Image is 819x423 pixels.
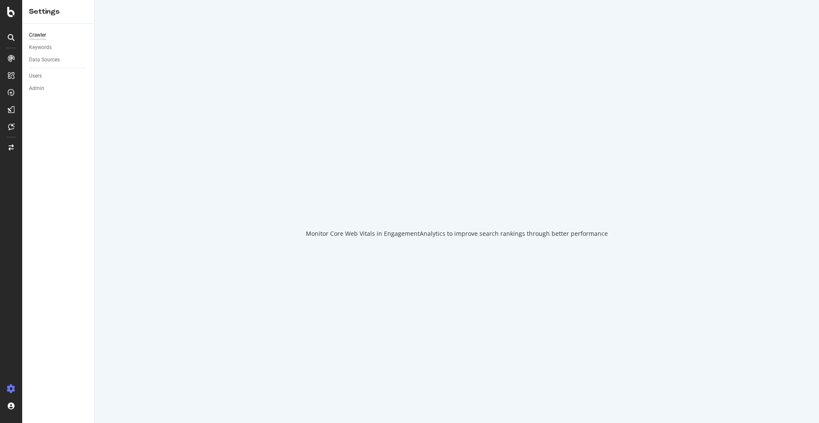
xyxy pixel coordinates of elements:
[29,31,46,40] div: Crawler
[29,84,88,93] a: Admin
[29,31,88,40] a: Crawler
[29,7,87,17] div: Settings
[29,72,88,81] a: Users
[29,43,52,52] div: Keywords
[29,55,60,64] div: Data Sources
[426,185,488,216] div: animation
[306,229,608,238] div: Monitor Core Web Vitals in EngagementAnalytics to improve search rankings through better performance
[29,55,88,64] a: Data Sources
[29,43,88,52] a: Keywords
[29,72,42,81] div: Users
[29,84,44,93] div: Admin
